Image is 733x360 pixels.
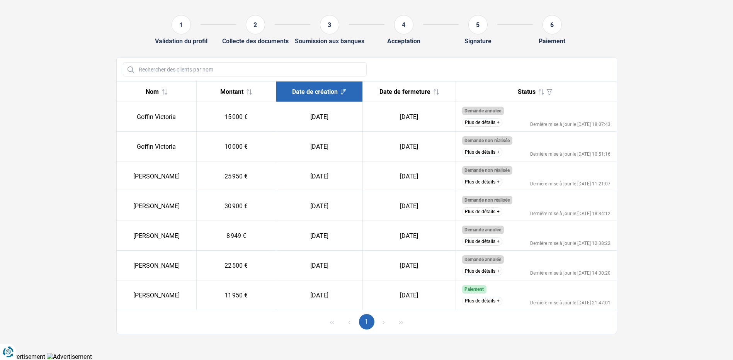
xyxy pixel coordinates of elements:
[462,178,502,186] button: Plus de détails
[462,267,502,275] button: Plus de détails
[292,88,338,95] span: Date de création
[464,168,510,173] span: Demande non réalisée
[117,132,197,161] td: Goffin Victoria
[117,251,197,280] td: [PERSON_NAME]
[276,191,362,221] td: [DATE]
[464,37,492,45] div: Signature
[196,251,276,280] td: 22 500 €
[276,251,362,280] td: [DATE]
[530,241,611,246] div: Dernière mise à jour le [DATE] 12:38:22
[276,161,362,191] td: [DATE]
[362,191,456,221] td: [DATE]
[196,221,276,251] td: 8 949 €
[518,88,536,95] span: Status
[359,314,374,329] button: Page 1
[117,161,197,191] td: [PERSON_NAME]
[464,257,501,262] span: Demande annulée
[196,132,276,161] td: 10 000 €
[530,211,611,216] div: Dernière mise à jour le [DATE] 18:34:12
[530,152,611,156] div: Dernière mise à jour le [DATE] 10:51:16
[379,88,430,95] span: Date de fermeture
[196,102,276,132] td: 15 000 €
[393,314,409,329] button: Last Page
[320,15,339,34] div: 3
[117,280,197,310] td: [PERSON_NAME]
[464,197,510,203] span: Demande non réalisée
[246,15,265,34] div: 2
[222,37,289,45] div: Collecte des documents
[543,15,562,34] div: 6
[362,161,456,191] td: [DATE]
[362,251,456,280] td: [DATE]
[462,148,502,156] button: Plus de détails
[530,301,611,305] div: Dernière mise à jour le [DATE] 21:47:01
[530,122,611,127] div: Dernière mise à jour le [DATE] 18:07:43
[362,102,456,132] td: [DATE]
[276,102,362,132] td: [DATE]
[462,237,502,246] button: Plus de détails
[464,227,501,233] span: Demande annulée
[376,314,391,329] button: Next Page
[117,102,197,132] td: Goffin Victoria
[117,191,197,221] td: [PERSON_NAME]
[362,221,456,251] td: [DATE]
[146,88,159,95] span: Nom
[462,297,502,305] button: Plus de détails
[530,271,611,275] div: Dernière mise à jour le [DATE] 14:30:20
[295,37,364,45] div: Soumission aux banques
[276,280,362,310] td: [DATE]
[196,280,276,310] td: 11 950 €
[155,37,207,45] div: Validation du profil
[196,161,276,191] td: 25 950 €
[464,138,510,143] span: Demande non réalisée
[276,221,362,251] td: [DATE]
[462,118,502,127] button: Plus de détails
[123,62,367,76] input: Rechercher des clients par nom
[117,221,197,251] td: [PERSON_NAME]
[394,15,413,34] div: 4
[172,15,191,34] div: 1
[220,88,243,95] span: Montant
[276,132,362,161] td: [DATE]
[342,314,357,329] button: Previous Page
[462,207,502,216] button: Plus de détails
[196,191,276,221] td: 30 900 €
[324,314,340,329] button: First Page
[387,37,420,45] div: Acceptation
[362,132,456,161] td: [DATE]
[464,287,484,292] span: Paiement
[468,15,488,34] div: 5
[362,280,456,310] td: [DATE]
[464,108,501,114] span: Demande annulée
[539,37,565,45] div: Paiement
[530,182,611,186] div: Dernière mise à jour le [DATE] 11:21:07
